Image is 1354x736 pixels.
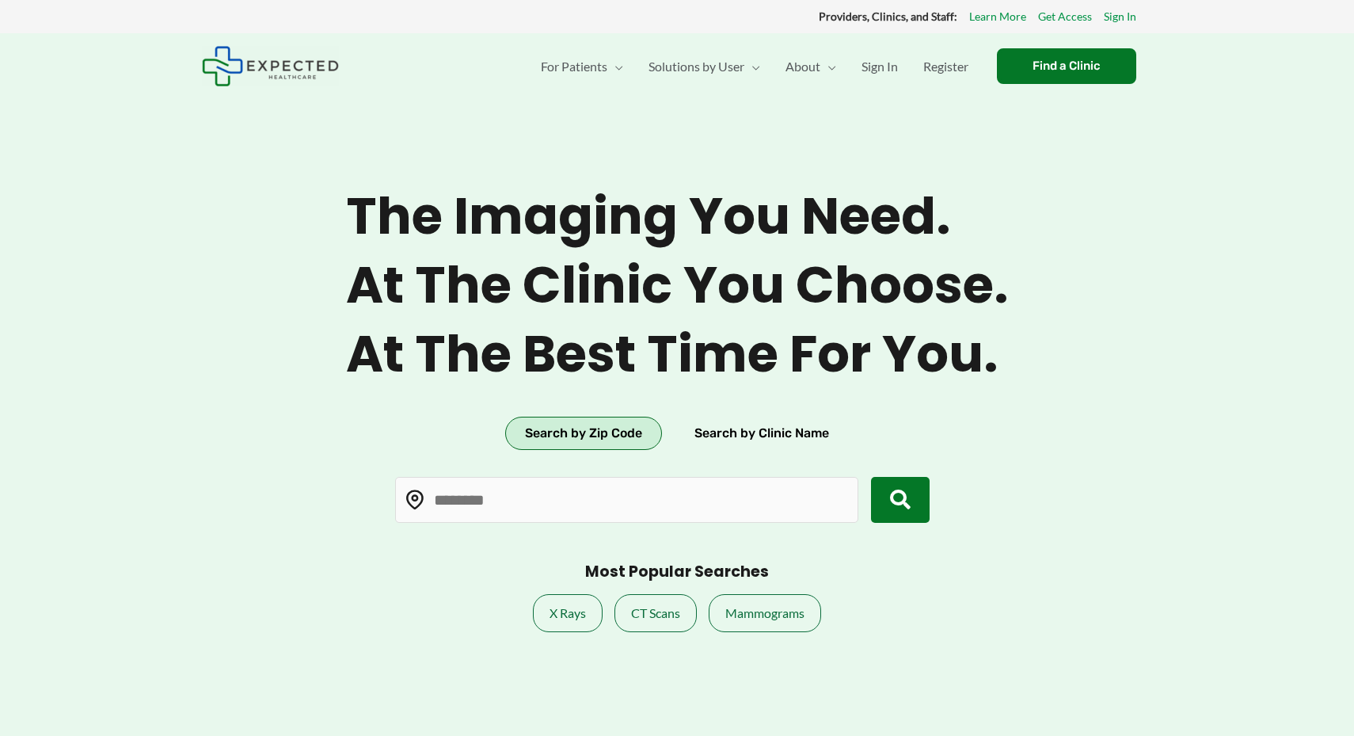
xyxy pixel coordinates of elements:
[785,39,820,94] span: About
[997,48,1136,84] a: Find a Clinic
[636,39,773,94] a: Solutions by UserMenu Toggle
[849,39,911,94] a: Sign In
[773,39,849,94] a: AboutMenu Toggle
[528,39,636,94] a: For PatientsMenu Toggle
[1038,6,1092,27] a: Get Access
[1104,6,1136,27] a: Sign In
[614,594,697,632] a: CT Scans
[528,39,981,94] nav: Primary Site Navigation
[541,39,607,94] span: For Patients
[675,417,849,450] button: Search by Clinic Name
[911,39,981,94] a: Register
[923,39,968,94] span: Register
[405,490,425,510] img: Location pin
[648,39,744,94] span: Solutions by User
[969,6,1026,27] a: Learn More
[505,417,662,450] button: Search by Zip Code
[709,594,821,632] a: Mammograms
[820,39,836,94] span: Menu Toggle
[607,39,623,94] span: Menu Toggle
[585,562,769,582] h3: Most Popular Searches
[202,46,339,86] img: Expected Healthcare Logo - side, dark font, small
[346,255,1009,316] span: At the clinic you choose.
[861,39,898,94] span: Sign In
[744,39,760,94] span: Menu Toggle
[346,186,1009,247] span: The imaging you need.
[819,10,957,23] strong: Providers, Clinics, and Staff:
[533,594,603,632] a: X Rays
[346,324,1009,385] span: At the best time for you.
